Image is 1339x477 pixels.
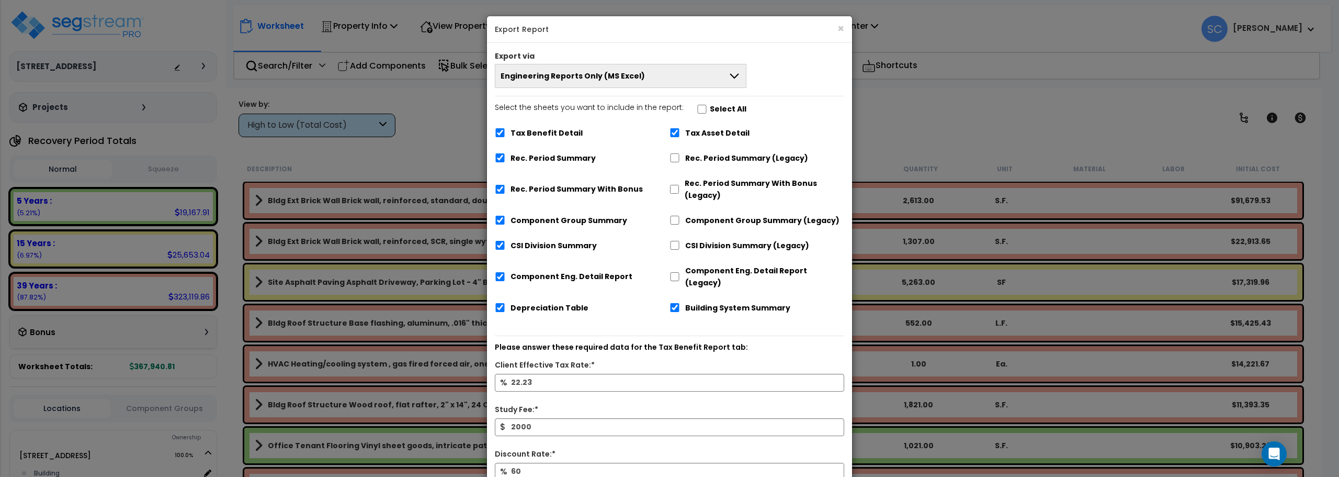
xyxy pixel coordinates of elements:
label: Building System Summary [685,302,790,314]
label: Export via [495,51,535,61]
label: Component Group Summary [510,215,627,227]
span: Engineering Reports Only (MS Excel) [501,71,645,81]
button: × [837,23,844,34]
label: Component Eng. Detail Report (Legacy) [685,265,844,289]
label: CSI Division Summary [510,240,597,252]
span: $ [500,421,506,433]
label: Client Effective Tax Rate:* [495,359,595,371]
label: Rec. Period Summary [510,152,596,164]
span: % [500,376,507,389]
p: Select the sheets you want to include in the report: [495,102,684,114]
label: CSI Division Summary (Legacy) [685,240,809,252]
label: Study Fee:* [495,404,538,416]
label: Rec. Period Summary With Bonus (Legacy) [685,178,844,202]
button: Engineering Reports Only (MS Excel) [495,64,746,88]
label: Rec. Period Summary With Bonus [510,183,643,195]
label: Rec. Period Summary (Legacy) [685,152,808,164]
h5: Export Report [495,24,844,35]
label: Discount Rate:* [495,448,555,460]
label: Tax Benefit Detail [510,127,583,139]
div: Open Intercom Messenger [1262,441,1287,467]
label: Depreciation Table [510,302,588,314]
label: Select All [710,103,746,115]
label: Component Eng. Detail Report [510,271,632,283]
input: Select the sheets you want to include in the report:Select All [697,105,707,114]
p: Please answer these required data for the Tax Benefit Report tab: [495,341,844,354]
label: Tax Asset Detail [685,127,750,139]
label: Component Group Summary (Legacy) [685,215,839,227]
